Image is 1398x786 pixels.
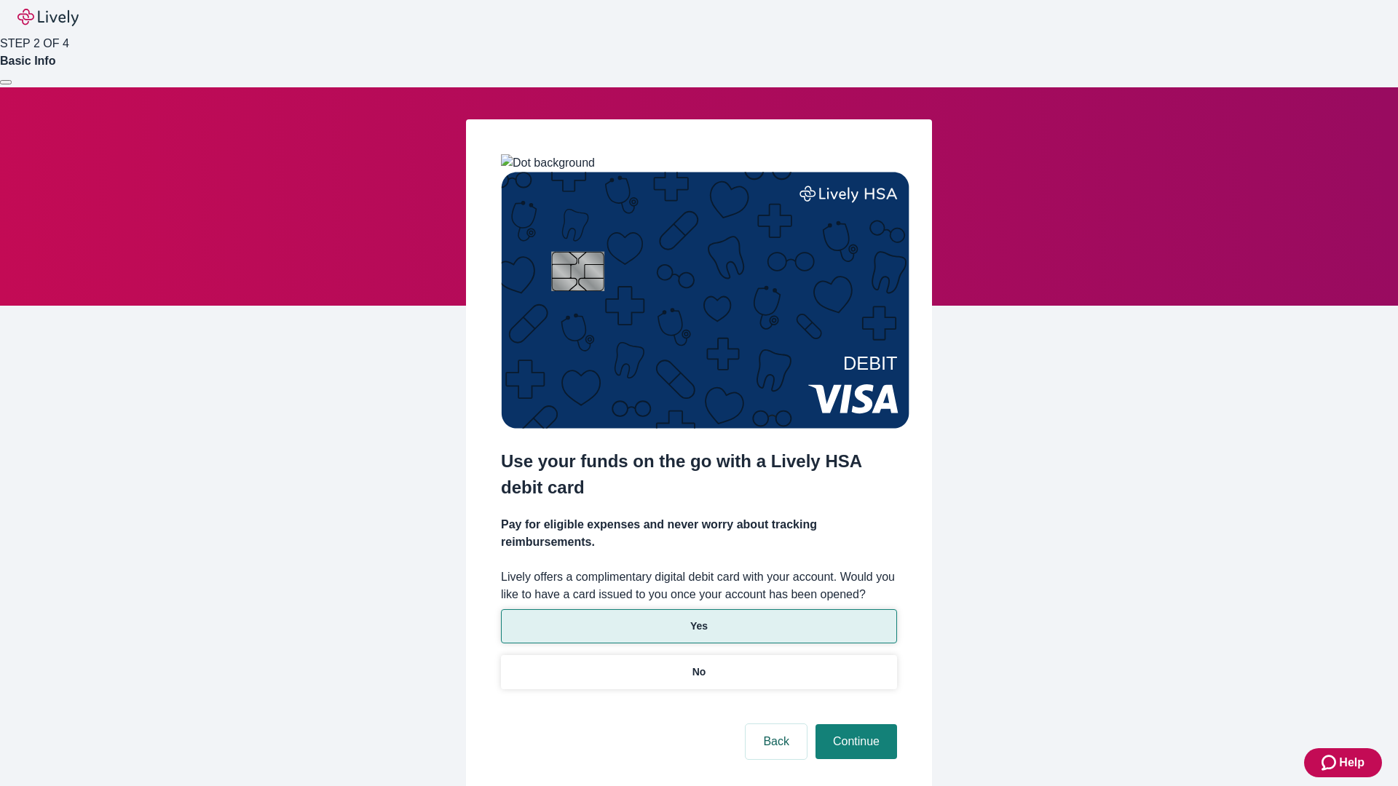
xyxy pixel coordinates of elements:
[815,724,897,759] button: Continue
[1339,754,1365,771] span: Help
[501,448,897,501] h2: Use your funds on the go with a Lively HSA debit card
[1322,754,1339,771] svg: Zendesk support icon
[501,172,909,429] img: Debit card
[501,655,897,689] button: No
[692,664,706,680] p: No
[501,609,897,643] button: Yes
[17,9,79,26] img: Lively
[1304,748,1382,777] button: Zendesk support iconHelp
[690,619,708,634] p: Yes
[501,516,897,551] h4: Pay for eligible expenses and never worry about tracking reimbursements.
[501,154,595,172] img: Dot background
[501,568,897,603] label: Lively offers a complimentary digital debit card with your account. Would you like to have a card...
[746,724,807,759] button: Back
